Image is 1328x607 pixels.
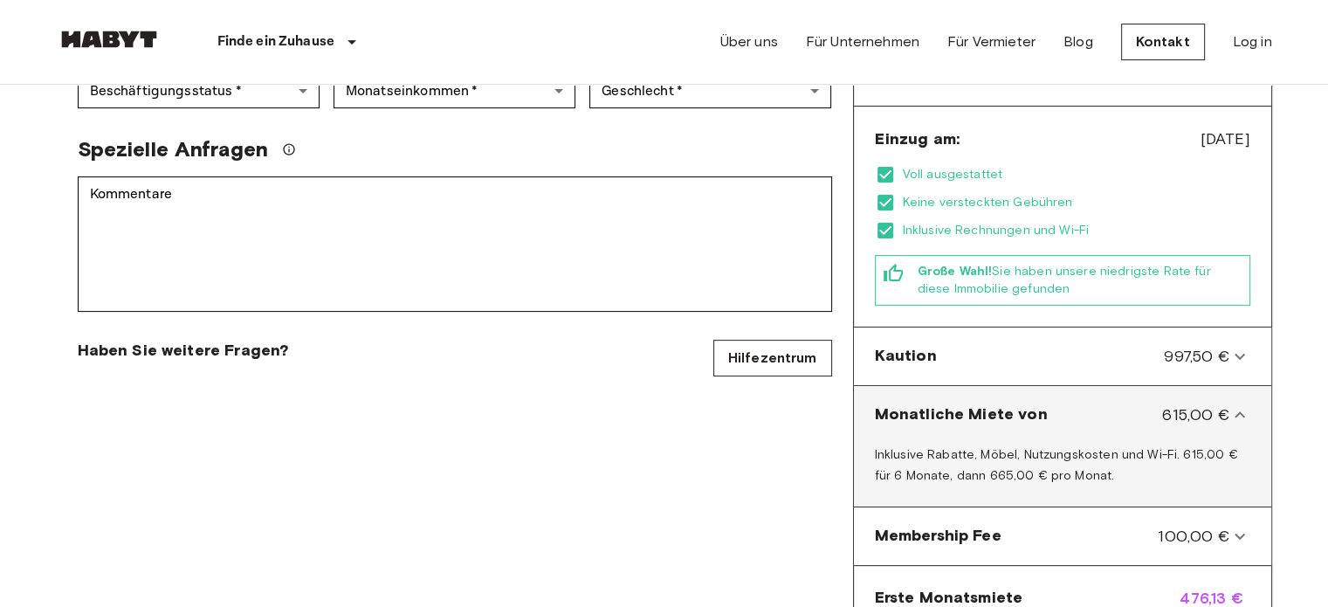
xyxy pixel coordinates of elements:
span: Inklusive Rabatte, Möbel, Nutzungskosten und Wi-Fi. 615,00 € für 6 Monate, dann 665,00 € pro Monat. [875,447,1238,483]
div: Kommentare [78,176,832,312]
a: Blog [1063,31,1093,52]
span: Membership Fee [875,525,1001,548]
span: Haben Sie weitere Fragen? [78,340,289,361]
span: [DATE] [1201,128,1250,150]
span: 615,00 € [1162,404,1228,426]
a: Log in [1233,31,1272,52]
a: Über uns [720,31,778,52]
span: Inklusive Rechnungen und Wi-Fi [903,222,1250,239]
span: Einzug am: [875,128,960,149]
span: Monatliche Miete von [875,404,1048,426]
span: Kaution [875,345,937,368]
a: Hilfezentrum [713,340,832,376]
img: Habyt [57,31,162,48]
p: Finde ein Zuhause [217,31,335,52]
span: 100,00 € [1158,525,1228,548]
div: Membership Fee100,00 € [861,514,1264,558]
span: Keine versteckten Gebühren [903,194,1250,211]
div: Kaution997,50 € [861,335,1264,378]
a: Kontakt [1121,24,1205,60]
svg: Wir werden unser Bestes tun, um Ihre Anfrage zu erfüllen, aber bitte beachten Sie, dass wir Ihre ... [282,142,296,156]
span: Spezielle Anfragen [78,136,269,162]
span: Voll ausgestattet [903,166,1250,183]
a: Für Unternehmen [806,31,919,52]
a: Für Vermieter [947,31,1036,52]
div: Monatliche Miete von615,00 € [861,393,1264,437]
span: Sie haben unsere niedrigste Rate für diese Immobilie gefunden [918,263,1242,298]
span: 997,50 € [1164,345,1228,368]
b: Große Wahl! [918,264,993,279]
